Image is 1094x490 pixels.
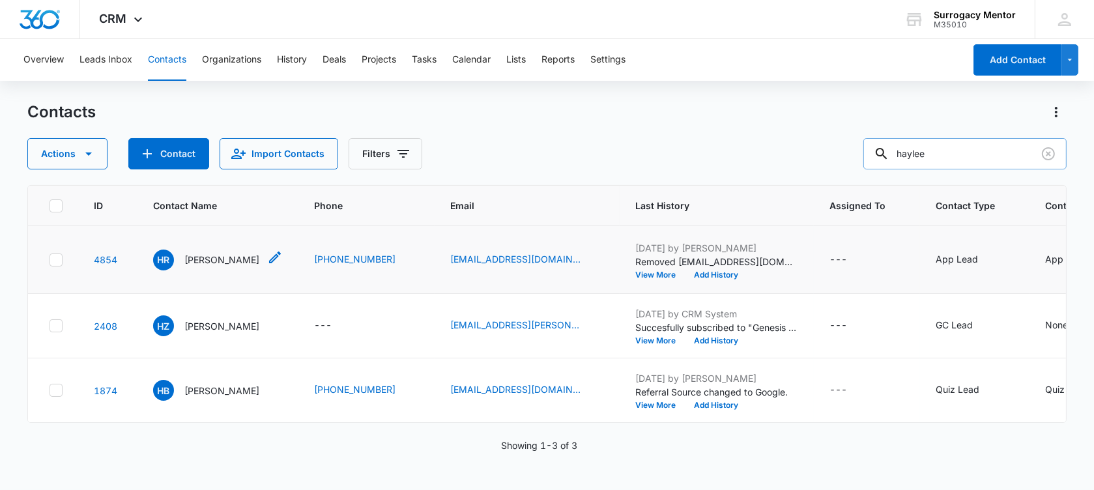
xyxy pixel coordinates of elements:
div: Contact Name - Haylee Retherford - Select to Edit Field [153,250,283,270]
p: [PERSON_NAME] [184,384,259,397]
a: [EMAIL_ADDRESS][DOMAIN_NAME] [450,252,581,266]
div: Quiz No [1045,382,1080,396]
button: Tasks [412,39,437,81]
button: Add History [685,337,747,345]
button: Actions [1046,102,1067,122]
a: [EMAIL_ADDRESS][PERSON_NAME][DOMAIN_NAME] [450,318,581,332]
div: GC Lead [936,318,973,332]
p: Showing 1-3 of 3 [501,439,577,452]
div: Assigned To - - Select to Edit Field [829,382,871,398]
div: account name [934,10,1016,20]
button: Reports [541,39,575,81]
div: Assigned To - - Select to Edit Field [829,252,871,268]
div: account id [934,20,1016,29]
a: Navigate to contact details page for Haylee Zebley [94,321,117,332]
span: Email [450,199,585,212]
a: [EMAIL_ADDRESS][DOMAIN_NAME] [450,382,581,396]
button: Organizations [202,39,261,81]
div: Quiz Lead [936,382,979,396]
div: --- [829,252,847,268]
button: Leads Inbox [79,39,132,81]
input: Search Contacts [863,138,1067,169]
button: Overview [23,39,64,81]
button: Clear [1038,143,1059,164]
div: Contact Name - Haylee Zebley - Select to Edit Field [153,315,283,336]
button: Calendar [452,39,491,81]
a: Navigate to contact details page for Haylee Barganier [94,385,117,396]
p: [PERSON_NAME] [184,253,259,267]
span: Contact Name [153,199,264,212]
button: Filters [349,138,422,169]
button: Deals [323,39,346,81]
span: ID [94,199,103,212]
div: Contact Type - GC Lead - Select to Edit Field [936,318,996,334]
div: Phone - - Select to Edit Field [314,318,355,334]
div: Email - hbcontract22@gmail.com - Select to Edit Field [450,382,604,398]
button: Add History [685,271,747,279]
a: Navigate to contact details page for Haylee Retherford [94,254,117,265]
p: [DATE] by [PERSON_NAME] [635,371,798,385]
p: [DATE] by [PERSON_NAME] [635,241,798,255]
p: Referral Source changed to Google. [635,385,798,399]
button: Contacts [148,39,186,81]
button: Actions [27,138,108,169]
div: Phone - +17066999180 - Select to Edit Field [314,252,419,268]
a: [PHONE_NUMBER] [314,252,396,266]
div: Contact Type - Quiz Lead - Select to Edit Field [936,382,1003,398]
div: --- [829,318,847,334]
p: Removed [EMAIL_ADDRESS][DOMAIN_NAME] from the email marketing list, 'Quiz: Yes (Ongoing) - recrea... [635,255,798,268]
div: Email - retherfordh19@gmail.com - Select to Edit Field [450,252,604,268]
div: Contact Type - App Lead - Select to Edit Field [936,252,1001,268]
span: HR [153,250,174,270]
button: Lists [506,39,526,81]
span: Assigned To [829,199,885,212]
span: Last History [635,199,779,212]
span: CRM [100,12,127,25]
button: View More [635,401,685,409]
span: HZ [153,315,174,336]
div: App Yes [1045,252,1082,266]
span: Phone [314,199,400,212]
div: Assigned To - - Select to Edit Field [829,318,871,334]
button: Add Contact [128,138,209,169]
div: None [1045,318,1068,332]
div: Contact Name - Haylee Barganier - Select to Edit Field [153,380,283,401]
div: Phone - +12149269856 - Select to Edit Field [314,382,419,398]
button: View More [635,271,685,279]
span: HB [153,380,174,401]
div: Email - haylee.alsdorf@gmail.com - Select to Edit Field [450,318,604,334]
span: Contact Type [936,199,995,212]
a: [PHONE_NUMBER] [314,382,396,396]
div: --- [829,382,847,398]
p: [DATE] by CRM System [635,307,798,321]
p: Succesfully subscribed to "Genesis DQ List". [635,321,798,334]
p: [PERSON_NAME] [184,319,259,333]
div: Contact Status - None - Select to Edit Field [1045,318,1091,334]
div: App Lead [936,252,978,266]
button: Add History [685,401,747,409]
button: Import Contacts [220,138,338,169]
button: View More [635,337,685,345]
button: Add Contact [973,44,1061,76]
div: --- [314,318,332,334]
button: Projects [362,39,396,81]
h1: Contacts [27,102,96,122]
button: History [277,39,307,81]
button: Settings [590,39,626,81]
